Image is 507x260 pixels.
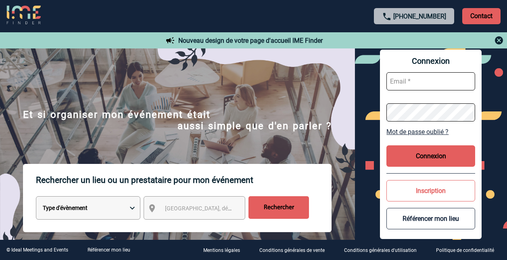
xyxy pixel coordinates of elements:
input: Email * [386,72,475,90]
button: Connexion [386,145,475,167]
p: Politique de confidentialité [436,248,494,254]
a: Mentions légales [197,246,253,254]
p: Rechercher un lieu ou un prestataire pour mon événement [36,164,332,196]
input: Rechercher [248,196,309,219]
div: © Ideal Meetings and Events [6,247,68,253]
a: Conditions générales d'utilisation [338,246,430,254]
a: Référencer mon lieu [88,247,130,253]
a: Politique de confidentialité [430,246,507,254]
button: Référencer mon lieu [386,208,475,229]
span: Connexion [386,56,475,66]
img: call-24-px.png [382,12,392,21]
button: Inscription [386,180,475,201]
span: [GEOGRAPHIC_DATA], département, région... [165,205,277,212]
a: Conditions générales de vente [253,246,338,254]
p: Conditions générales d'utilisation [344,248,417,254]
a: [PHONE_NUMBER] [393,13,446,20]
p: Conditions générales de vente [259,248,325,254]
p: Mentions légales [203,248,240,254]
a: Mot de passe oublié ? [386,128,475,136]
p: Contact [462,8,501,24]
